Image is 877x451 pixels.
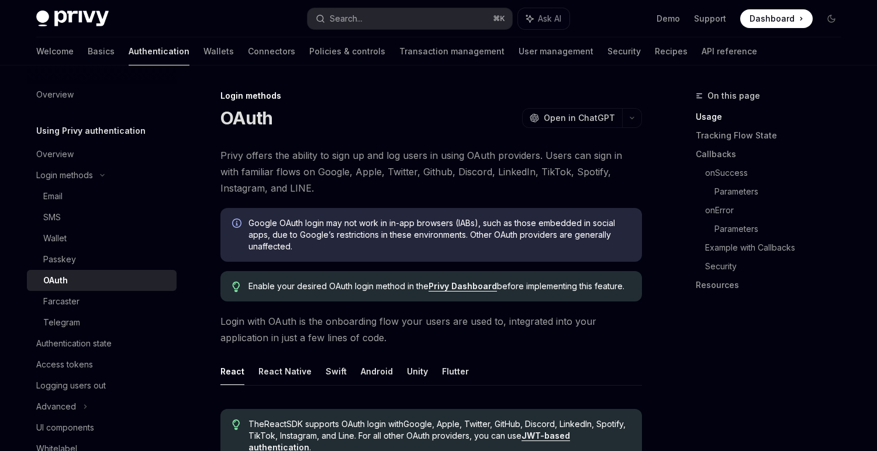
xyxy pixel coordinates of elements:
a: Overview [27,84,177,105]
div: Advanced [36,400,76,414]
span: Google OAuth login may not work in in-app browsers (IABs), such as those embedded in social apps,... [248,217,630,252]
h5: Using Privy authentication [36,124,146,138]
svg: Tip [232,282,240,292]
a: Security [705,257,850,276]
h1: OAuth [220,107,272,129]
a: Logging users out [27,375,177,396]
div: Login methods [36,168,93,182]
a: Example with Callbacks [705,238,850,257]
div: Farcaster [43,294,80,308]
span: Open in ChatGPT [544,112,615,124]
div: UI components [36,421,94,435]
span: Ask AI [538,13,561,25]
a: Access tokens [27,354,177,375]
span: On this page [707,89,760,103]
div: Overview [36,88,74,102]
div: Access tokens [36,358,93,372]
a: Wallet [27,228,177,249]
img: dark logo [36,11,109,27]
a: Resources [696,276,850,294]
a: onError [705,201,850,220]
button: Search...⌘K [308,8,512,29]
a: Demo [657,13,680,25]
a: Transaction management [399,37,505,65]
div: Search... [330,12,362,26]
a: UI components [27,417,177,438]
a: Telegram [27,312,177,333]
div: Telegram [43,315,80,329]
a: Support [694,13,726,25]
div: Email [43,189,63,203]
div: OAuth [43,273,68,287]
button: Flutter [442,358,469,385]
a: Email [27,186,177,207]
div: Overview [36,147,74,161]
a: API reference [702,37,757,65]
a: Parameters [714,182,850,201]
svg: Tip [232,419,240,430]
div: Passkey [43,252,76,266]
a: Parameters [714,220,850,238]
a: Privy Dashboard [429,281,497,292]
span: Login with OAuth is the onboarding flow your users are used to, integrated into your application ... [220,313,642,346]
span: Privy offers the ability to sign up and log users in using OAuth providers. Users can sign in wit... [220,147,642,196]
a: Callbacks [696,145,850,164]
a: Connectors [248,37,295,65]
a: Tracking Flow State [696,126,850,145]
span: Enable your desired OAuth login method in the before implementing this feature. [248,280,630,292]
a: Welcome [36,37,74,65]
a: OAuth [27,270,177,291]
div: SMS [43,210,61,224]
button: Unity [407,358,428,385]
button: Toggle dark mode [822,9,841,28]
a: Usage [696,107,850,126]
button: React [220,358,244,385]
span: Dashboard [750,13,795,25]
div: Login methods [220,90,642,102]
button: Swift [326,358,347,385]
svg: Info [232,218,244,230]
a: Farcaster [27,291,177,312]
a: Recipes [655,37,688,65]
div: Logging users out [36,379,106,393]
a: Passkey [27,249,177,270]
a: Authentication state [27,333,177,354]
div: Wallet [43,231,67,245]
a: User management [519,37,593,65]
a: Policies & controls [309,37,385,65]
a: SMS [27,207,177,228]
button: React Native [258,358,312,385]
span: ⌘ K [493,14,505,23]
button: Android [361,358,393,385]
button: Ask AI [518,8,569,29]
a: Security [607,37,641,65]
a: Authentication [129,37,189,65]
div: Authentication state [36,336,112,351]
a: Wallets [203,37,234,65]
a: onSuccess [705,164,850,182]
button: Open in ChatGPT [522,108,622,128]
a: Overview [27,144,177,165]
a: Dashboard [740,9,813,28]
a: Basics [88,37,115,65]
